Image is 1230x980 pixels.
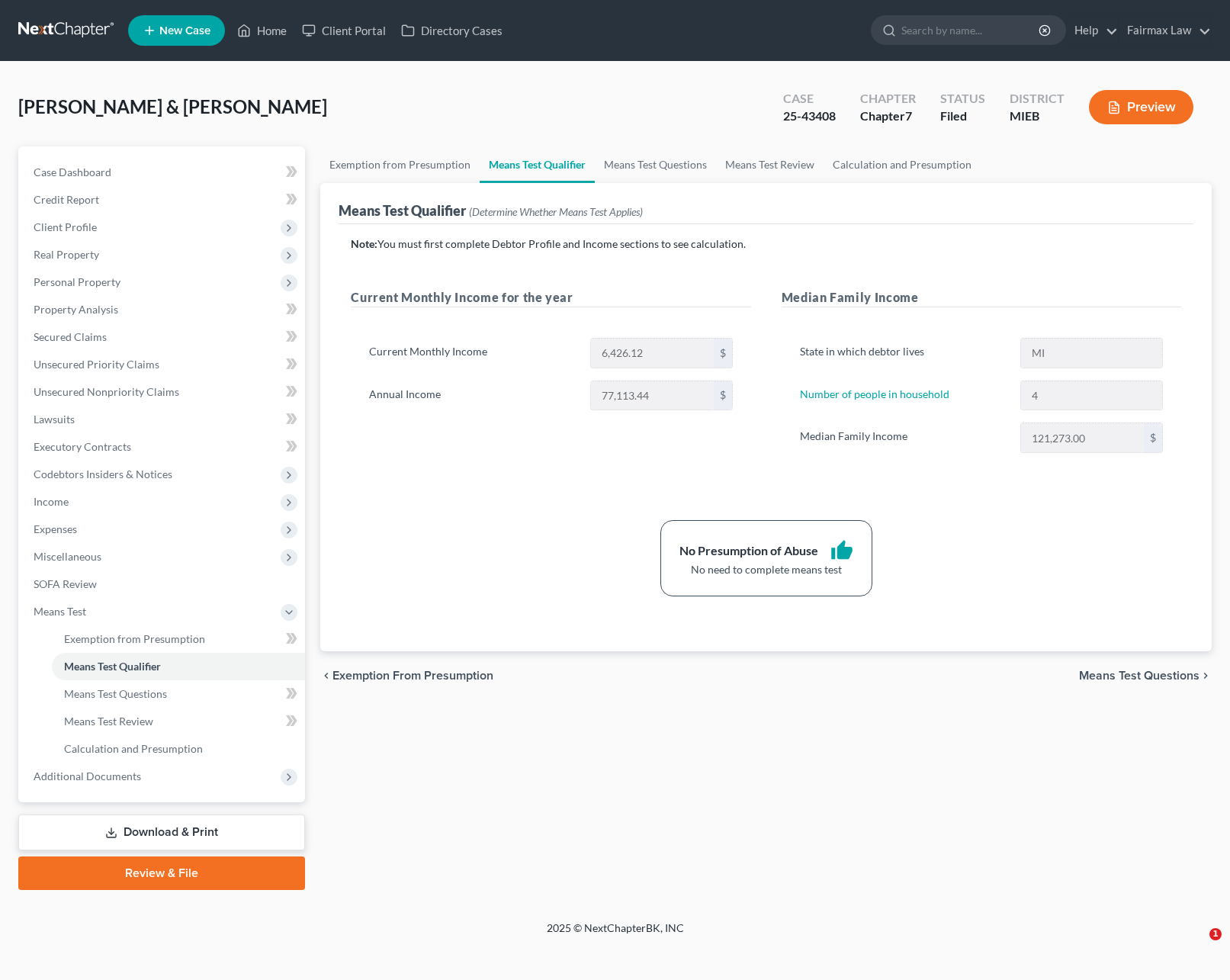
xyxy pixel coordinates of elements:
[34,468,172,480] span: Codebtors Insiders & Notices
[679,562,853,577] div: No need to complete means test
[230,17,294,44] a: Home
[714,339,732,368] div: $
[21,406,305,433] a: Lawsuits
[792,338,1013,368] label: State in which debtor lives
[901,16,1041,44] input: Search by name...
[393,17,510,44] a: Directory Cases
[34,605,86,618] span: Means Test
[64,632,205,645] span: Exemption from Presumption
[34,303,118,316] span: Property Analysis
[52,653,305,680] a: Means Test Qualifier
[1178,928,1215,965] iframe: Intercom live chat
[21,351,305,378] a: Unsecured Priority Claims
[679,542,818,560] div: No Presumption of Abuse
[591,339,714,368] input: 0.00
[860,90,916,108] div: Chapter
[940,90,985,108] div: Status
[64,687,167,700] span: Means Test Questions
[351,236,1181,252] p: You must first complete Debtor Profile and Income sections to see calculation.
[792,423,1013,453] label: Median Family Income
[181,921,1050,948] div: 2025 © NextChapterBK, INC
[320,670,493,682] button: chevron_left Exemption from Presumption
[591,381,714,410] input: 0.00
[332,670,493,682] span: Exemption from Presumption
[18,856,305,890] a: Review & File
[905,108,912,123] span: 7
[52,735,305,763] a: Calculation and Presumption
[21,570,305,598] a: SOFA Review
[1209,928,1222,940] span: 1
[52,708,305,735] a: Means Test Review
[34,275,120,288] span: Personal Property
[1021,339,1162,368] input: State
[800,387,949,400] a: Number of people in household
[361,381,583,411] label: Annual Income
[34,577,97,590] span: SOFA Review
[351,237,377,250] strong: Note:
[339,201,643,220] div: Means Test Qualifier
[783,90,836,108] div: Case
[351,288,750,307] h5: Current Monthly Income for the year
[18,95,327,117] span: [PERSON_NAME] & [PERSON_NAME]
[34,440,131,453] span: Executory Contracts
[18,815,305,850] a: Download & Print
[21,186,305,214] a: Credit Report
[1079,670,1199,682] span: Means Test Questions
[469,205,643,218] span: (Determine Whether Means Test Applies)
[714,381,732,410] div: $
[830,539,853,562] i: thumb_up
[1079,670,1212,682] button: Means Test Questions chevron_right
[480,146,595,183] a: Means Test Qualifier
[1021,381,1162,410] input: --
[1199,670,1212,682] i: chevron_right
[34,550,101,563] span: Miscellaneous
[34,165,111,178] span: Case Dashboard
[64,715,153,728] span: Means Test Review
[34,358,159,371] span: Unsecured Priority Claims
[1119,17,1211,44] a: Fairmax Law
[1067,17,1118,44] a: Help
[34,385,179,398] span: Unsecured Nonpriority Claims
[34,193,99,206] span: Credit Report
[52,680,305,708] a: Means Test Questions
[1144,423,1162,452] div: $
[782,288,1181,307] h5: Median Family Income
[361,338,583,368] label: Current Monthly Income
[595,146,716,183] a: Means Test Questions
[21,378,305,406] a: Unsecured Nonpriority Claims
[1010,108,1065,125] div: MIEB
[1089,90,1193,124] button: Preview
[860,108,916,125] div: Chapter
[34,495,69,508] span: Income
[34,413,75,426] span: Lawsuits
[1021,423,1144,452] input: 0.00
[64,660,161,673] span: Means Test Qualifier
[824,146,981,183] a: Calculation and Presumption
[64,742,203,755] span: Calculation and Presumption
[21,433,305,461] a: Executory Contracts
[716,146,824,183] a: Means Test Review
[940,108,985,125] div: Filed
[52,625,305,653] a: Exemption from Presumption
[294,17,393,44] a: Client Portal
[34,522,77,535] span: Expenses
[320,670,332,682] i: chevron_left
[34,330,107,343] span: Secured Claims
[1010,90,1065,108] div: District
[21,323,305,351] a: Secured Claims
[34,248,99,261] span: Real Property
[34,220,97,233] span: Client Profile
[21,296,305,323] a: Property Analysis
[320,146,480,183] a: Exemption from Presumption
[783,108,836,125] div: 25-43408
[21,159,305,186] a: Case Dashboard
[34,770,141,782] span: Additional Documents
[159,25,210,37] span: New Case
